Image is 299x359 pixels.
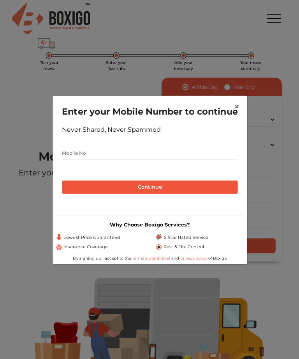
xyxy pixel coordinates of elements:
[227,95,245,117] button: Close
[62,147,237,159] input: Mobile No
[62,125,237,134] div: Never Shared, Never Spammed
[63,233,120,240] span: Lowest Price Guaranteed
[62,105,237,117] h1: Enter your Mobile Number to continue
[62,180,237,193] button: Continue
[56,255,243,260] div: By signing up I accept to the and of Boxigo
[132,255,171,260] a: terms & conditions
[179,255,208,260] a: privacy policy
[163,243,204,249] span: Pest & Fire Control
[163,233,208,240] span: 5 Star Rated Service
[56,221,243,227] h3: Why Choose Boxigo Services?
[63,243,107,249] span: Insurance Coverage
[233,101,239,112] span: ×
